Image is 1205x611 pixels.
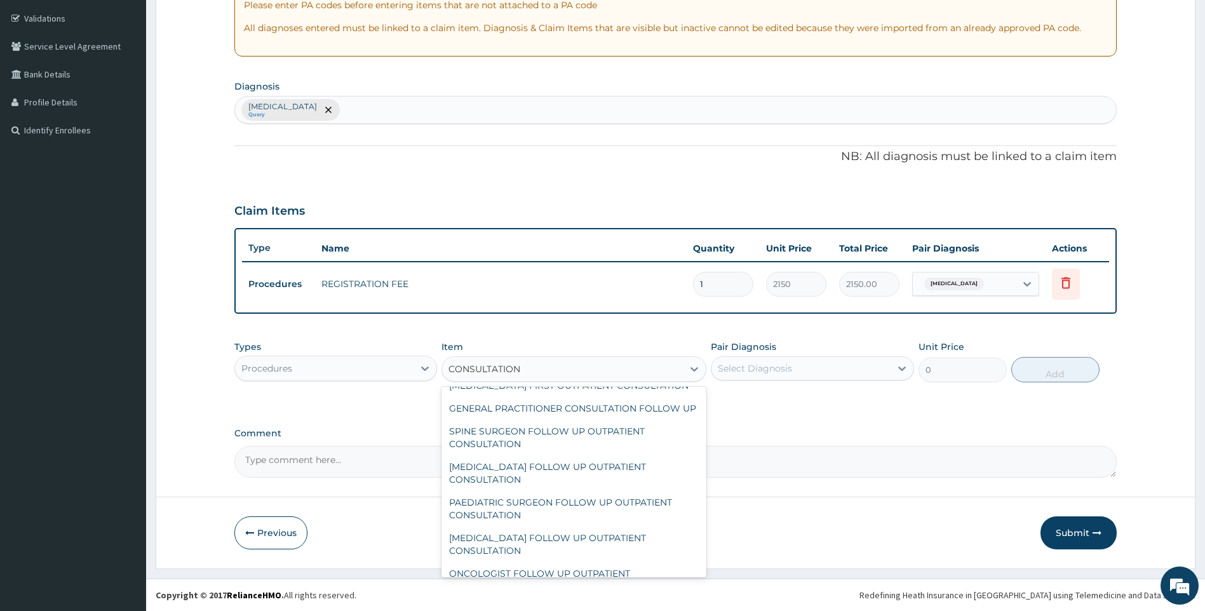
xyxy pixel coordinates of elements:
div: [MEDICAL_DATA] FOLLOW UP OUTPATIENT CONSULTATION [441,527,706,562]
strong: Copyright © 2017 . [156,589,284,601]
img: d_794563401_company_1708531726252_794563401 [24,64,51,95]
div: Minimize live chat window [208,6,239,37]
button: Submit [1040,516,1117,549]
div: Redefining Heath Insurance in [GEOGRAPHIC_DATA] using Telemedicine and Data Science! [859,589,1195,601]
textarea: Type your message and hit 'Enter' [6,347,242,391]
span: [MEDICAL_DATA] [924,278,984,290]
div: Chat with us now [66,71,213,88]
div: [MEDICAL_DATA] FOLLOW UP OUTPATIENT CONSULTATION [441,455,706,491]
p: [MEDICAL_DATA] [248,102,317,112]
td: REGISTRATION FEE [315,271,687,297]
label: Comment [234,428,1117,439]
span: We're online! [74,160,175,288]
h3: Claim Items [234,205,305,218]
div: GENERAL PRACTITIONER CONSULTATION FOLLOW UP [441,397,706,420]
th: Actions [1046,236,1109,261]
button: Previous [234,516,307,549]
footer: All rights reserved. [146,579,1205,611]
label: Pair Diagnosis [711,340,776,353]
th: Type [242,236,315,260]
label: Types [234,342,261,352]
th: Total Price [833,236,906,261]
th: Name [315,236,687,261]
small: Query [248,112,317,118]
label: Diagnosis [234,80,279,93]
th: Quantity [687,236,760,261]
div: Procedures [241,362,292,375]
div: Select Diagnosis [718,362,792,375]
div: SPINE SURGEON FOLLOW UP OUTPATIENT CONSULTATION [441,420,706,455]
th: Pair Diagnosis [906,236,1046,261]
div: ONCOLOGIST FOLLOW UP OUTPATIENT CONSULTATION [441,562,706,598]
button: Add [1011,357,1100,382]
span: remove selection option [323,104,334,116]
a: RelianceHMO [227,589,281,601]
label: Unit Price [919,340,964,353]
div: PAEDIATRIC SURGEON FOLLOW UP OUTPATIENT CONSULTATION [441,491,706,527]
p: All diagnoses entered must be linked to a claim item. Diagnosis & Claim Items that are visible bu... [244,22,1108,34]
p: NB: All diagnosis must be linked to a claim item [234,149,1117,165]
td: Procedures [242,272,315,296]
th: Unit Price [760,236,833,261]
label: Item [441,340,463,353]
